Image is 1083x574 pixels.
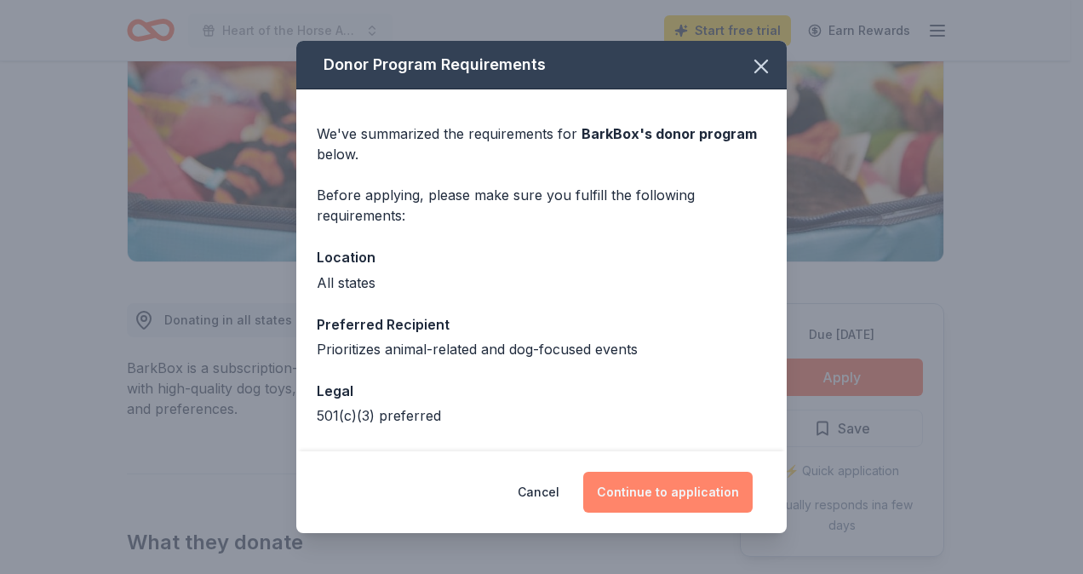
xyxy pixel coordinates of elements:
button: Continue to application [583,472,753,513]
div: Location [317,246,766,268]
div: Prioritizes animal-related and dog-focused events [317,339,766,359]
div: 501(c)(3) preferred [317,405,766,426]
div: Deadline [317,446,766,468]
div: All states [317,273,766,293]
div: Legal [317,380,766,402]
div: Donor Program Requirements [296,41,787,89]
span: BarkBox 's donor program [582,125,757,142]
button: Cancel [518,472,559,513]
div: Preferred Recipient [317,313,766,336]
div: We've summarized the requirements for below. [317,123,766,164]
div: Before applying, please make sure you fulfill the following requirements: [317,185,766,226]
